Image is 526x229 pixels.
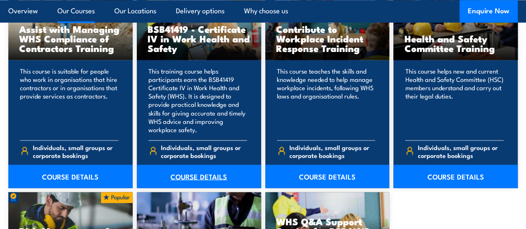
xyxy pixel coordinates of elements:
[277,67,375,133] p: This course teaches the skills and knowledge needed to help manage workplace incidents, following...
[418,143,504,159] span: Individuals, small groups or corporate bookings
[405,67,504,133] p: This course helps new and current Health and Safety Committee (HSC) members understand and carry ...
[148,24,250,53] h3: BSB41419 - Certificate IV in Work Health and Safety
[265,165,390,188] a: COURSE DETAILS
[20,67,119,133] p: This course is suitable for people who work in organisations that hire contractors or in organisa...
[8,165,133,188] a: COURSE DETAILS
[161,143,247,159] span: Individuals, small groups or corporate bookings
[137,165,261,188] a: COURSE DETAILS
[276,24,379,53] h3: Contribute to Workplace Incident Response Training
[404,34,507,53] h3: Health and Safety Committee Training
[393,165,518,188] a: COURSE DETAILS
[33,143,119,159] span: Individuals, small groups or corporate bookings
[289,143,375,159] span: Individuals, small groups or corporate bookings
[148,67,247,133] p: This training course helps participants earn the BSB41419 Certificate IV in Work Health and Safet...
[19,24,122,53] h3: Assist with Managing WHS Compliance of Contractors Training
